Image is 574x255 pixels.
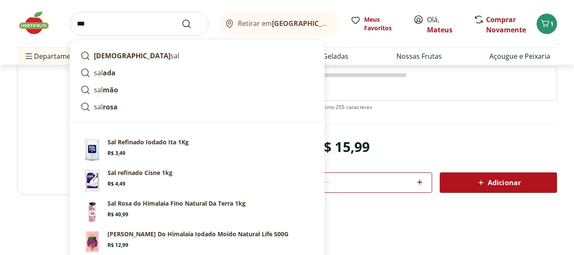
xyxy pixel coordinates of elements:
[77,98,317,115] a: salrosa
[77,81,317,98] a: salmão
[107,169,172,177] p: Sal refinado Cisne 1kg
[315,135,370,159] div: R$ 15,99
[103,68,116,77] strong: ada
[77,196,317,226] a: Sal Rosa do Himalaia Fino Natural Da Terra 1kgR$ 40,99
[181,19,202,29] button: Submit Search
[107,211,128,218] span: R$ 40,99
[351,15,403,32] a: Meus Favoritos
[396,51,442,61] a: Nossas Frutas
[17,10,59,36] img: Hortifruti
[107,230,288,238] p: [PERSON_NAME] Do Himalaia Iodado Moído Natural Life 500G
[77,135,317,165] a: PrincipalSal Refinado Iodado Ita 1KgR$ 3,49
[94,51,179,61] p: sal
[489,51,550,61] a: Açougue e Peixaria
[107,150,125,157] span: R$ 3,49
[77,165,317,196] a: Sal refinado Cisne 1kgR$ 4,49
[103,85,118,95] strong: mão
[486,15,526,34] a: Comprar Novamente
[440,172,557,193] button: Adicionar
[427,25,452,34] a: Mateus
[24,46,34,66] button: Menu
[94,68,116,78] p: sal
[476,178,521,188] span: Adicionar
[94,102,118,112] p: sal
[94,85,118,95] p: sal
[364,15,403,32] span: Meus Favoritos
[272,19,415,28] b: [GEOGRAPHIC_DATA]/[GEOGRAPHIC_DATA]
[77,47,317,64] a: [DEMOGRAPHIC_DATA]sal
[107,138,189,146] p: Sal Refinado Iodado Ita 1Kg
[70,12,209,36] input: search
[94,51,170,60] strong: [DEMOGRAPHIC_DATA]
[107,181,125,187] span: R$ 4,49
[238,20,332,27] span: Retirar em
[107,199,246,208] p: Sal Rosa do Himalaia Fino Natural Da Terra 1kg
[80,230,104,254] img: Principal
[550,20,554,28] span: 1
[103,102,118,112] strong: rosa
[219,12,340,36] button: Retirar em[GEOGRAPHIC_DATA]/[GEOGRAPHIC_DATA]
[80,138,104,162] img: Principal
[24,46,85,66] span: Departamentos
[537,14,557,34] button: Carrinho
[77,64,317,81] a: salada
[107,242,128,249] span: R$ 12,99
[427,14,465,35] span: Olá,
